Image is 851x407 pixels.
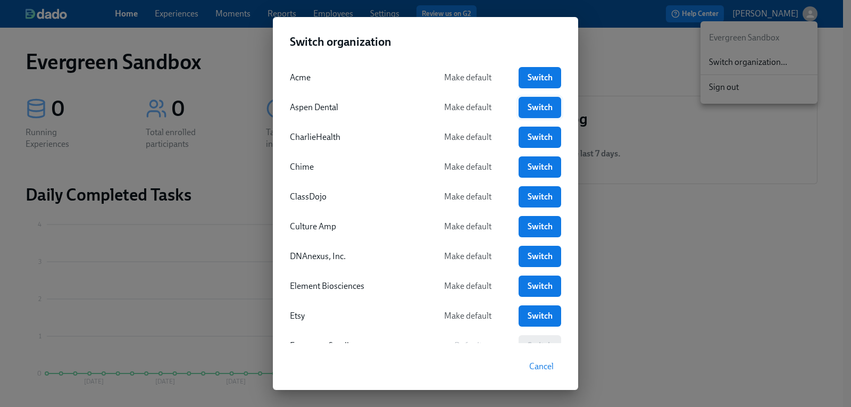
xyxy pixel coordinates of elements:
div: Acme [290,72,417,84]
a: Switch [519,216,561,237]
a: Switch [519,305,561,327]
span: Switch [526,311,554,321]
div: Aspen Dental [290,102,417,113]
span: Make default [433,221,503,232]
a: Switch [519,156,561,178]
button: Make default [425,186,510,207]
button: Make default [425,216,510,237]
span: Switch [526,221,554,232]
div: Evergreen Sandbox [290,340,417,352]
span: Switch [526,72,554,83]
span: Make default [433,162,503,172]
button: Make default [425,127,510,148]
a: Switch [519,67,561,88]
span: Switch [526,132,554,143]
div: DNAnexus, Inc. [290,251,417,262]
span: Switch [526,162,554,172]
button: Make default [425,305,510,327]
button: Make default [425,276,510,297]
span: Cancel [529,361,554,372]
button: Cancel [522,356,561,377]
span: Make default [433,251,503,262]
button: Make default [425,67,510,88]
span: Switch [526,102,554,113]
span: Make default [433,102,503,113]
div: Chime [290,161,417,173]
a: Switch [519,186,561,207]
span: Switch [526,281,554,292]
div: Culture Amp [290,221,417,232]
div: Element Biosciences [290,280,417,292]
a: Switch [519,246,561,267]
h2: Switch organization [290,34,561,50]
span: Make default [433,281,503,292]
button: Make default [425,246,510,267]
span: Make default [433,72,503,83]
div: CharlieHealth [290,131,417,143]
span: Make default [433,311,503,321]
button: Make default [425,156,510,178]
a: Switch [519,97,561,118]
span: Make default [433,132,503,143]
span: Make default [433,192,503,202]
span: Switch [526,192,554,202]
a: Switch [519,276,561,297]
div: Etsy [290,310,417,322]
button: Make default [425,97,510,118]
div: ClassDojo [290,191,417,203]
span: Switch [526,251,554,262]
a: Switch [519,127,561,148]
